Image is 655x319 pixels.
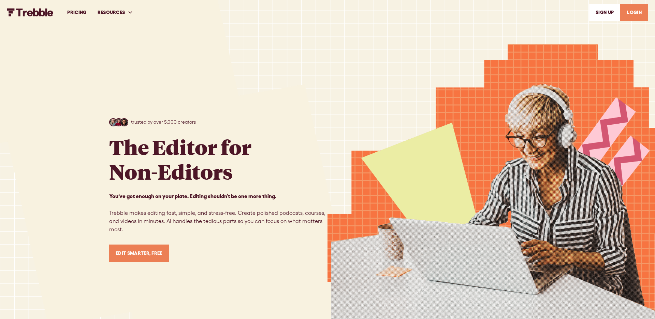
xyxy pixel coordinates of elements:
[92,1,139,24] div: RESOURCES
[620,4,648,21] a: LOGIN
[62,1,92,24] a: PRICING
[109,245,169,262] a: Edit Smarter, Free
[589,4,620,21] a: SIGn UP
[109,193,276,199] strong: You’ve got enough on your plate. Editing shouldn’t be one more thing. ‍
[109,192,327,234] p: Trebble makes editing fast, simple, and stress-free. Create polished podcasts, courses, and video...
[98,9,125,16] div: RESOURCES
[109,135,251,184] h1: The Editor for Non-Editors
[7,8,54,16] img: Trebble FM Logo
[7,8,54,16] a: home
[131,119,196,126] p: trusted by over 5,000 creators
